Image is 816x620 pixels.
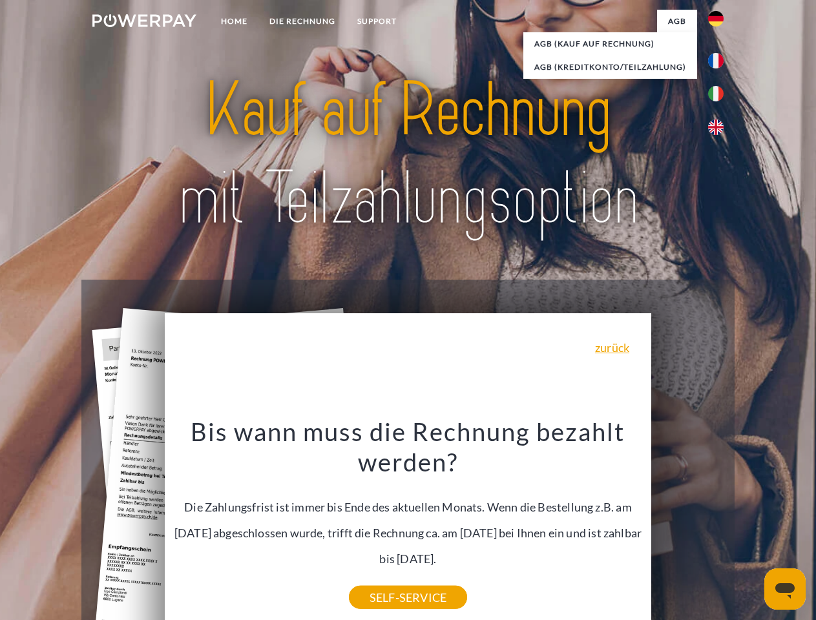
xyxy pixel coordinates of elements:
[708,86,724,101] img: it
[595,342,629,353] a: zurück
[210,10,258,33] a: Home
[173,416,644,478] h3: Bis wann muss die Rechnung bezahlt werden?
[258,10,346,33] a: DIE RECHNUNG
[764,568,806,610] iframe: Schaltfläche zum Öffnen des Messaging-Fensters
[349,586,467,609] a: SELF-SERVICE
[708,119,724,135] img: en
[708,11,724,26] img: de
[123,62,693,247] img: title-powerpay_de.svg
[708,53,724,68] img: fr
[657,10,697,33] a: agb
[523,56,697,79] a: AGB (Kreditkonto/Teilzahlung)
[346,10,408,33] a: SUPPORT
[173,416,644,597] div: Die Zahlungsfrist ist immer bis Ende des aktuellen Monats. Wenn die Bestellung z.B. am [DATE] abg...
[523,32,697,56] a: AGB (Kauf auf Rechnung)
[92,14,196,27] img: logo-powerpay-white.svg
